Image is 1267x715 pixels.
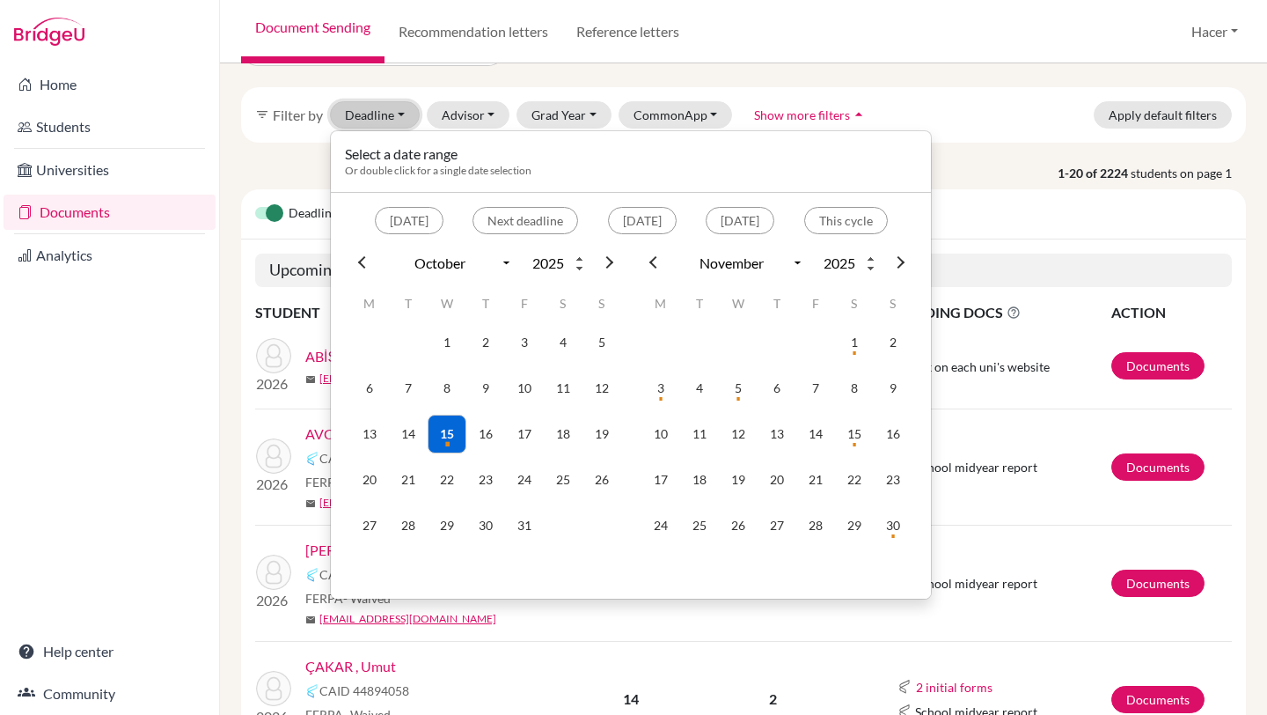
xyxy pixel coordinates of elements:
td: 30 [874,506,912,545]
a: AVCI , [PERSON_NAME] [305,424,456,445]
button: Next deadline [472,207,578,234]
td: 28 [796,506,835,545]
strong: 1-20 of 2224 [1058,164,1131,182]
td: 18 [544,415,582,453]
i: filter_list [255,107,269,122]
a: Universities [4,152,216,188]
span: Check on each uni's website [897,359,1050,374]
td: 13 [350,415,389,453]
th: M [641,284,680,323]
td: 28 [389,506,428,545]
span: School midyear report [915,458,1037,476]
button: Show more filtersarrow_drop_up [739,101,883,129]
h5: Upcoming deadline [255,254,1232,287]
img: AVCI , Ahmet Deniz [256,439,291,474]
a: ÇAKAR , Umut [305,656,396,677]
td: 24 [641,506,680,545]
td: 22 [835,461,874,499]
td: 19 [719,461,758,499]
td: 3 [641,369,680,408]
th: S [835,284,874,323]
span: CAID 47118957 [319,565,409,584]
td: 16 [874,415,912,453]
td: 27 [758,506,796,545]
th: M [350,284,389,323]
button: Hacer [1183,15,1246,48]
th: S [582,284,621,323]
td: 21 [796,461,835,499]
b: 14 [623,690,639,707]
td: 3 [505,323,544,362]
td: 27 [350,506,389,545]
td: 17 [505,415,544,453]
td: 26 [719,506,758,545]
td: 12 [582,369,621,408]
span: FERPA [305,589,391,608]
th: T [389,284,428,323]
h6: Select a date range [345,145,531,162]
td: 11 [680,415,719,453]
a: Analytics [4,238,216,273]
td: 13 [758,415,796,453]
td: 11 [544,369,582,408]
td: 18 [680,461,719,499]
td: 1 [428,323,466,362]
button: [DATE] [608,207,677,234]
button: Grad Year [516,101,612,129]
a: Documents [4,195,216,230]
td: 20 [350,461,389,499]
a: Documents [1111,352,1205,380]
span: Show more filters [754,107,850,122]
a: Community [4,676,216,711]
td: 25 [680,506,719,545]
a: [EMAIL_ADDRESS][DOMAIN_NAME] [319,371,496,387]
td: 22 [428,461,466,499]
a: [PERSON_NAME] , [PERSON_NAME] [305,540,533,561]
span: School midyear report [915,574,1037,593]
p: 2026 [256,590,291,611]
th: ACTION [1110,301,1232,324]
span: mail [305,615,316,625]
img: Bridge-U [14,18,84,46]
span: mail [305,498,316,509]
td: 26 [582,461,621,499]
img: Common App logo [305,452,319,466]
td: 7 [389,369,428,408]
td: 29 [835,506,874,545]
td: 2 [466,323,505,362]
button: Advisor [427,101,510,129]
th: F [796,284,835,323]
a: Documents [1111,570,1205,597]
td: 15 [835,415,874,453]
span: Deadline view is on [289,203,394,225]
td: 2 [874,323,912,362]
td: 9 [466,369,505,408]
th: W [719,284,758,323]
span: CAID 45128013 [319,449,409,468]
td: 16 [466,415,505,453]
button: This cycle [804,207,888,234]
td: 17 [641,461,680,499]
img: Common App logo [305,684,319,698]
span: - Waived [343,591,391,606]
td: 5 [719,369,758,408]
th: T [758,284,796,323]
div: Deadline [330,130,932,600]
span: Or double click for a single date selection [345,164,531,177]
span: FERPA [305,473,391,491]
td: 30 [466,506,505,545]
td: 24 [505,461,544,499]
td: 6 [350,369,389,408]
a: Home [4,67,216,102]
img: Common App logo [897,680,912,694]
span: Filter by [273,107,323,123]
td: 23 [874,461,912,499]
p: 2026 [256,474,291,495]
td: 7 [796,369,835,408]
button: [DATE] [706,207,774,234]
a: Students [4,109,216,144]
th: T [466,284,505,323]
button: [DATE] [375,207,443,234]
td: 12 [719,415,758,453]
button: Deadline [330,101,420,129]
